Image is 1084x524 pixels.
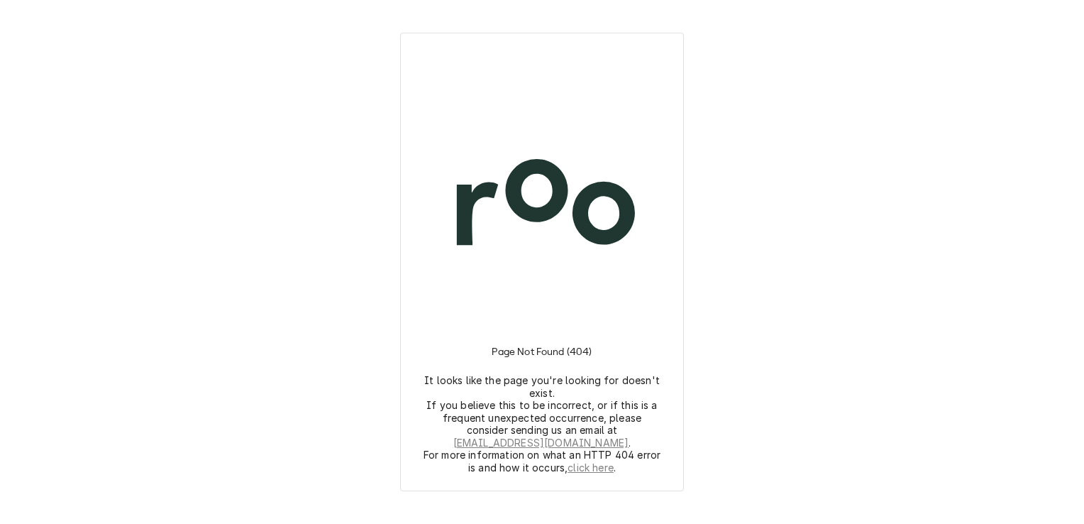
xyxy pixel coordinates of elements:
[423,399,661,449] p: If you believe this to be incorrect, or if this is a frequent unexpected occurrence, please consi...
[418,80,666,329] img: Logo
[418,329,666,474] div: Instructions
[453,437,629,449] a: [EMAIL_ADDRESS][DOMAIN_NAME]
[423,449,661,474] p: For more information on what an HTTP 404 error is and how it occurs, .
[492,329,592,374] h3: Page Not Found (404)
[568,462,614,474] a: click here
[423,374,661,399] p: It looks like the page you're looking for doesn't exist.
[418,50,666,474] div: Logo and Instructions Container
